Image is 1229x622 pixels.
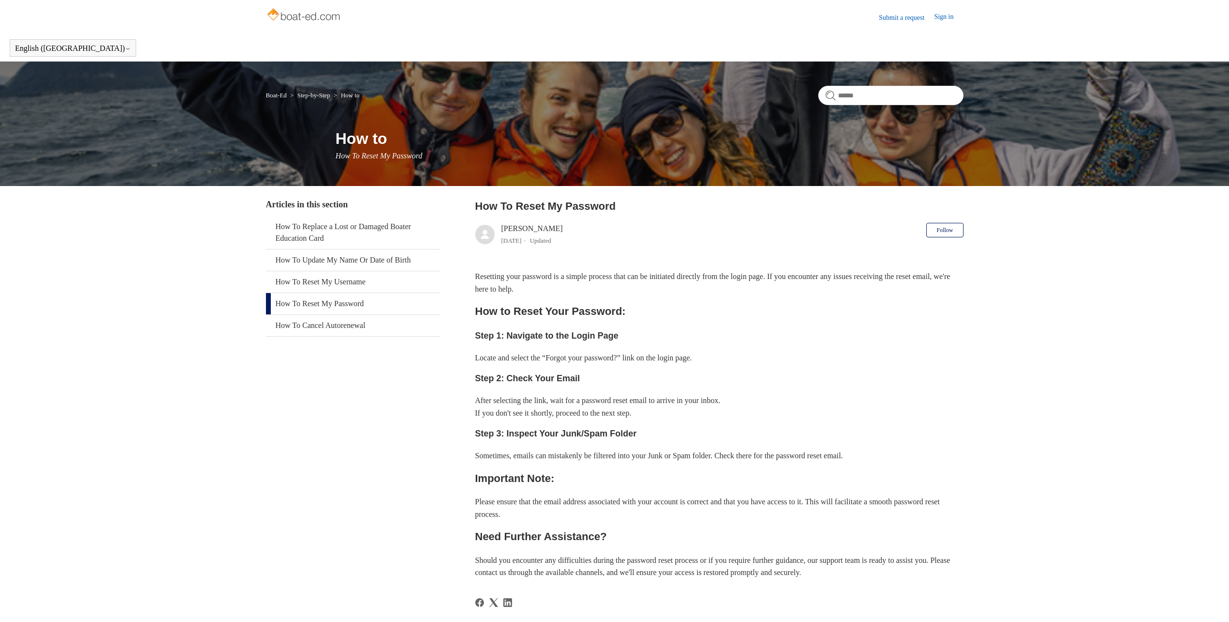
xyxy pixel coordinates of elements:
[530,237,551,244] li: Updated
[934,12,963,23] a: Sign in
[475,372,964,386] h3: Step 2: Check Your Email
[336,152,422,160] span: How To Reset My Password
[503,598,512,607] svg: Share this page on LinkedIn
[475,470,964,487] h2: Important Note:
[266,216,440,249] a: How To Replace a Lost or Damaged Boater Education Card
[475,329,964,343] h3: Step 1: Navigate to the Login Page
[475,270,964,295] p: Resetting your password is a simple process that can be initiated directly from the login page. I...
[475,528,964,545] h2: Need Further Assistance?
[266,6,343,25] img: Boat-Ed Help Center home page
[15,44,131,53] button: English ([GEOGRAPHIC_DATA])
[266,271,440,293] a: How To Reset My Username
[475,598,484,607] svg: Share this page on Facebook
[501,223,563,246] div: [PERSON_NAME]
[926,223,963,237] button: Follow Article
[297,92,330,99] a: Step-by-Step
[818,86,964,105] input: Search
[266,315,440,336] a: How To Cancel Autorenewal
[288,92,332,99] li: Step-by-Step
[475,554,964,579] p: Should you encounter any difficulties during the password reset process or if you require further...
[475,450,964,462] p: Sometimes, emails can mistakenly be filtered into your Junk or Spam folder. Check there for the p...
[489,598,498,607] svg: Share this page on X Corp
[266,293,440,314] a: How To Reset My Password
[266,92,289,99] li: Boat-Ed
[475,198,964,214] h2: How To Reset My Password
[341,92,359,99] a: How to
[475,394,964,419] p: After selecting the link, wait for a password reset email to arrive in your inbox. If you don't s...
[501,237,522,244] time: 03/15/2024, 11:39
[475,427,964,441] h3: Step 3: Inspect Your Junk/Spam Folder
[879,13,934,23] a: Submit a request
[266,200,348,209] span: Articles in this section
[475,303,964,320] h2: How to Reset Your Password:
[475,496,964,520] p: Please ensure that the email address associated with your account is correct and that you have ac...
[1197,590,1222,615] div: Live chat
[336,127,964,150] h1: How to
[475,352,964,364] p: Locate and select the “Forgot your password?” link on the login page.
[489,598,498,607] a: X Corp
[266,92,287,99] a: Boat-Ed
[503,598,512,607] a: LinkedIn
[266,249,440,271] a: How To Update My Name Or Date of Birth
[475,598,484,607] a: Facebook
[332,92,359,99] li: How to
